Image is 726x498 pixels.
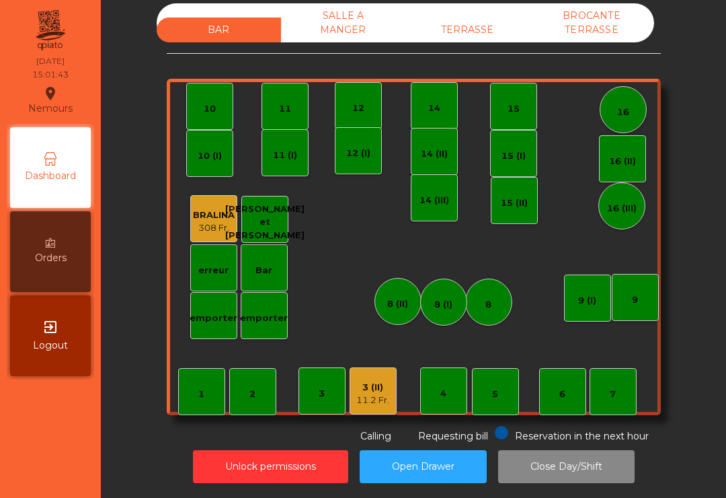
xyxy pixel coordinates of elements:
[273,149,297,162] div: 11 (I)
[225,203,305,242] div: [PERSON_NAME] et [PERSON_NAME]
[530,3,654,42] div: BROCANTE TERRASSE
[610,388,616,401] div: 7
[240,312,288,325] div: emporter
[360,450,487,483] button: Open Drawer
[36,55,65,67] div: [DATE]
[440,387,446,400] div: 4
[419,194,449,207] div: 14 (III)
[607,202,637,215] div: 16 (III)
[34,7,67,54] img: qpiato
[515,430,649,442] span: Reservation in the next hour
[360,430,391,442] span: Calling
[617,106,629,119] div: 16
[405,17,530,42] div: TERRASSE
[204,102,216,116] div: 10
[28,83,73,117] div: Nemours
[249,388,255,401] div: 2
[319,387,325,400] div: 3
[32,69,69,81] div: 15:01:43
[418,430,488,442] span: Requesting bill
[508,102,520,116] div: 15
[198,149,222,163] div: 10 (I)
[428,102,440,115] div: 14
[559,388,565,401] div: 6
[498,450,635,483] button: Close Day/Shift
[609,155,636,168] div: 16 (II)
[255,264,272,277] div: Bar
[421,147,448,161] div: 14 (II)
[501,149,526,163] div: 15 (I)
[279,102,291,116] div: 11
[387,297,408,311] div: 8 (II)
[492,388,498,401] div: 5
[485,298,491,312] div: 8
[198,264,229,277] div: erreur
[190,312,237,325] div: emporter
[157,17,281,42] div: BAR
[356,394,389,407] div: 11.2 Fr.
[35,251,67,265] span: Orders
[346,147,370,160] div: 12 (I)
[193,450,348,483] button: Unlock permissions
[434,298,452,312] div: 8 (I)
[33,339,68,353] span: Logout
[578,294,596,308] div: 9 (I)
[198,388,204,401] div: 1
[42,85,58,102] i: location_on
[25,169,76,183] span: Dashboard
[352,102,364,115] div: 12
[193,221,235,235] div: 308 Fr.
[632,293,638,307] div: 9
[281,3,405,42] div: SALLE A MANGER
[193,209,235,222] div: BRALINA
[356,381,389,394] div: 3 (II)
[501,197,528,210] div: 15 (II)
[42,319,58,335] i: exit_to_app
